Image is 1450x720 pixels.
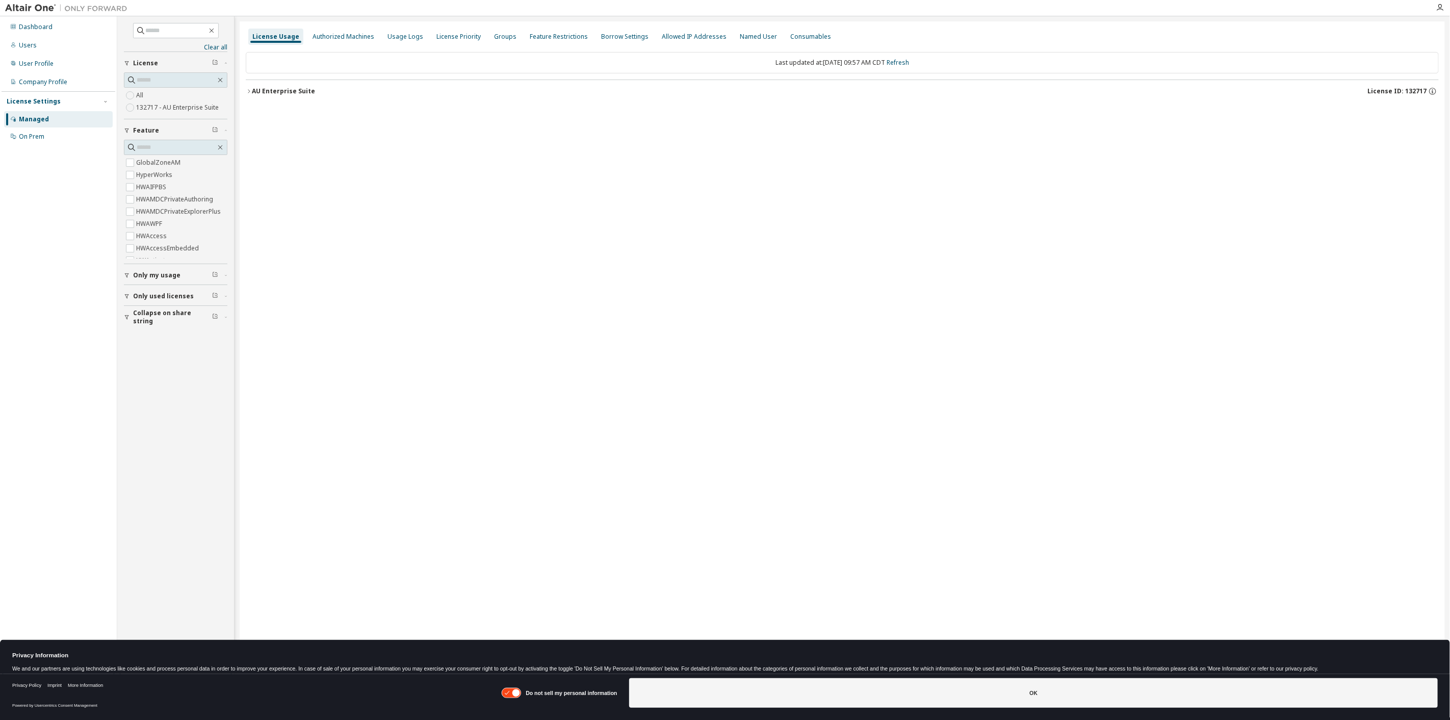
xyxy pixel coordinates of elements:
[136,157,183,169] label: GlobalZoneAM
[133,292,194,300] span: Only used licenses
[313,33,374,41] div: Authorized Machines
[133,59,158,67] span: License
[740,33,777,41] div: Named User
[252,33,299,41] div: License Usage
[19,41,37,49] div: Users
[133,271,180,279] span: Only my usage
[124,264,227,287] button: Only my usage
[133,309,212,325] span: Collapse on share string
[136,101,221,114] label: 132717 - AU Enterprise Suite
[136,169,174,181] label: HyperWorks
[252,87,315,95] div: AU Enterprise Suite
[136,89,145,101] label: All
[212,313,218,321] span: Clear filter
[790,33,831,41] div: Consumables
[387,33,423,41] div: Usage Logs
[136,218,164,230] label: HWAWPF
[212,292,218,300] span: Clear filter
[1367,87,1427,95] span: License ID: 132717
[136,193,215,205] label: HWAMDCPrivateAuthoring
[136,242,201,254] label: HWAccessEmbedded
[662,33,727,41] div: Allowed IP Addresses
[494,33,516,41] div: Groups
[124,306,227,328] button: Collapse on share string
[7,97,61,106] div: License Settings
[124,43,227,52] a: Clear all
[246,52,1439,73] div: Last updated at: [DATE] 09:57 AM CDT
[601,33,649,41] div: Borrow Settings
[133,126,159,135] span: Feature
[124,52,227,74] button: License
[246,80,1439,102] button: AU Enterprise SuiteLicense ID: 132717
[136,254,171,267] label: HWActivate
[5,3,133,13] img: Altair One
[212,126,218,135] span: Clear filter
[436,33,481,41] div: License Priority
[212,59,218,67] span: Clear filter
[19,78,67,86] div: Company Profile
[124,119,227,142] button: Feature
[124,285,227,307] button: Only used licenses
[19,115,49,123] div: Managed
[19,23,53,31] div: Dashboard
[19,133,44,141] div: On Prem
[136,181,168,193] label: HWAIFPBS
[212,271,218,279] span: Clear filter
[530,33,588,41] div: Feature Restrictions
[136,205,223,218] label: HWAMDCPrivateExplorerPlus
[887,58,909,67] a: Refresh
[19,60,54,68] div: User Profile
[136,230,169,242] label: HWAccess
